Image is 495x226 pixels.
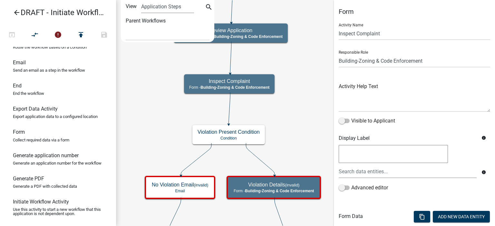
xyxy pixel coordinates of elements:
[198,136,260,140] p: Condition
[234,182,314,188] h5: Violation Details
[100,31,108,40] i: save
[13,138,69,142] p: Collect required data via a form
[13,9,21,18] i: arrow_back
[13,161,102,165] p: Generate an application number for the workflow
[234,189,314,193] p: Form -
[339,213,363,219] h6: Form Data
[13,68,85,72] p: Send an email as a step in the workflow
[46,28,70,42] button: 7 problems in this workflow
[13,106,58,112] h6: Export Data Activity
[433,211,490,222] button: Add New Data Entity
[214,34,283,39] span: Building-Zoning & Code Enforcement
[189,78,269,84] h5: Inspect Complaint
[339,117,395,125] label: Visible to Applicant
[339,165,477,178] input: Search data entities...
[13,83,22,89] h6: End
[414,211,430,222] button: content_copy
[245,189,314,193] span: Building-Zoning & Code Enforcement
[13,91,44,95] p: End the workflow
[194,183,208,187] small: (invalid)
[54,31,62,40] i: error
[200,85,269,90] span: Building-Zoning & Code Enforcement
[13,184,77,188] p: Generate a PDF with collected data
[77,31,85,40] i: publish
[13,114,98,119] p: Export application data to a configured location
[0,28,116,44] div: Workflow actions
[419,214,425,220] i: content_copy
[5,5,106,20] a: DRAFT - Initiate Workflow Test for Code Enforcement
[179,27,283,33] h5: Review Application
[31,31,39,40] i: compare_arrows
[152,182,208,188] h5: No Violation Email
[481,136,486,140] i: info
[13,176,44,182] h6: Generate PDF
[179,34,283,39] p: Review Application -
[152,189,208,193] p: Email
[0,28,24,42] button: Test Workflow
[13,45,87,49] p: Route the workflow based on a condition
[189,85,269,90] p: Form -
[13,199,69,205] h6: Initiate Workflow Activity
[339,135,477,141] h6: Display Label
[69,28,92,42] button: Publish
[13,59,26,66] h6: Email
[13,207,103,216] p: Use this activity to start a new workflow that this application is not dependent upon.
[285,183,299,187] small: (invalid)
[23,28,46,42] button: Auto Layout
[126,14,166,27] label: Parent Workflows
[13,152,79,158] h6: Generate application number
[8,31,16,40] i: open_in_browser
[204,3,214,13] button: search
[414,214,430,220] wm-modal-confirm: Bulk Actions
[339,8,490,15] h5: Form
[339,184,388,192] label: Advanced editor
[92,28,116,42] button: Save
[481,170,486,175] i: info
[13,129,25,135] h6: Form
[198,129,260,135] h5: Violation Present Condition
[205,3,213,12] i: search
